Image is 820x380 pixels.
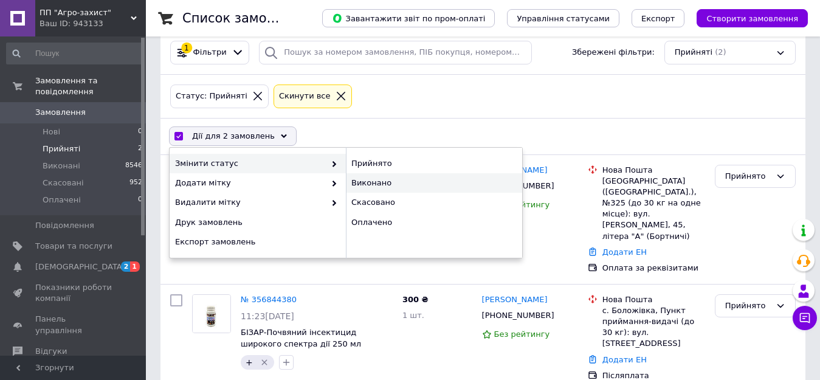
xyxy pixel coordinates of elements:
span: [PHONE_NUMBER] [482,311,554,320]
button: Чат з покупцем [793,306,817,330]
span: 2 [121,261,131,272]
h1: Список замовлень [182,11,306,26]
span: Панель управління [35,314,112,336]
a: БІЗАР-Почвяний інсектицид широкого спектра дії 250 мл [241,328,361,348]
div: Ваш ID: 943133 [40,18,146,29]
span: 952 [129,178,142,188]
div: Прийнято [346,154,522,173]
div: Прийнято [725,300,771,313]
span: Додати мітку [175,178,325,188]
div: Виконано [346,173,522,193]
button: Завантажити звіт по пром-оплаті [322,9,495,27]
span: Прийняті [43,143,80,154]
span: ПП "Агро-захист" [40,7,131,18]
div: Прийнято [725,170,771,183]
span: [DEMOGRAPHIC_DATA] [35,261,125,272]
span: Змінити статус [175,158,325,169]
span: 2 [138,143,142,154]
input: Пошук [6,43,143,64]
span: Управління статусами [517,14,610,23]
span: Товари та послуги [35,241,112,252]
span: Замовлення [35,107,86,118]
button: Експорт [632,9,685,27]
div: с. Боложівка, Пункт приймання-видачі (до 30 кг): вул. [STREET_ADDRESS] [602,305,705,350]
span: 0 [138,195,142,206]
span: Збережені фільтри: [572,47,655,58]
span: 11:23[DATE] [241,311,294,321]
span: + [246,358,253,367]
span: Фільтри [193,47,227,58]
a: [PERSON_NAME] [482,294,548,306]
span: 1 [130,261,140,272]
span: Дії для 2 замовлень [192,131,275,142]
span: Повідомлення [35,220,94,231]
span: Скасовані [43,178,84,188]
input: Пошук за номером замовлення, ПІБ покупця, номером телефону, Email, номером накладної [259,41,531,64]
svg: Видалити мітку [260,358,269,367]
span: Без рейтингу [494,330,550,339]
a: Додати ЕН [602,247,647,257]
span: Друк замовлень [175,217,337,228]
span: Видалити мітку [175,197,325,208]
span: 8546 [125,161,142,171]
button: Створити замовлення [697,9,808,27]
span: Прийняті [675,47,712,58]
span: 1 шт. [402,311,424,320]
div: 1 [181,43,192,54]
a: Фото товару [192,294,231,333]
div: [GEOGRAPHIC_DATA] ([GEOGRAPHIC_DATA].), №325 (до 30 кг на одне місце): вул. [PERSON_NAME], 45, лі... [602,176,705,242]
span: Завантажити звіт по пром-оплаті [332,13,485,24]
span: 0 [138,126,142,137]
span: Замовлення та повідомлення [35,75,146,97]
div: Статус: Прийняті [173,90,250,103]
span: Експорт замовлень [175,237,337,247]
div: Оплата за реквізитами [602,263,705,274]
a: Створити замовлення [684,13,808,22]
img: Фото товару [193,295,230,333]
span: Нові [43,126,60,137]
span: Створити замовлення [706,14,798,23]
a: № 356844380 [241,295,297,304]
span: Виконані [43,161,80,171]
span: Показники роботи компанії [35,282,112,304]
div: Cкинути все [277,90,333,103]
span: Експорт [641,14,675,23]
span: 300 ₴ [402,295,429,304]
span: (2) [715,47,726,57]
div: Оплачено [346,213,522,232]
span: Оплачені [43,195,81,206]
a: Додати ЕН [602,355,647,364]
button: Управління статусами [507,9,619,27]
div: Нова Пошта [602,294,705,305]
div: Нова Пошта [602,165,705,176]
span: Відгуки [35,346,67,357]
div: Скасовано [346,193,522,212]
